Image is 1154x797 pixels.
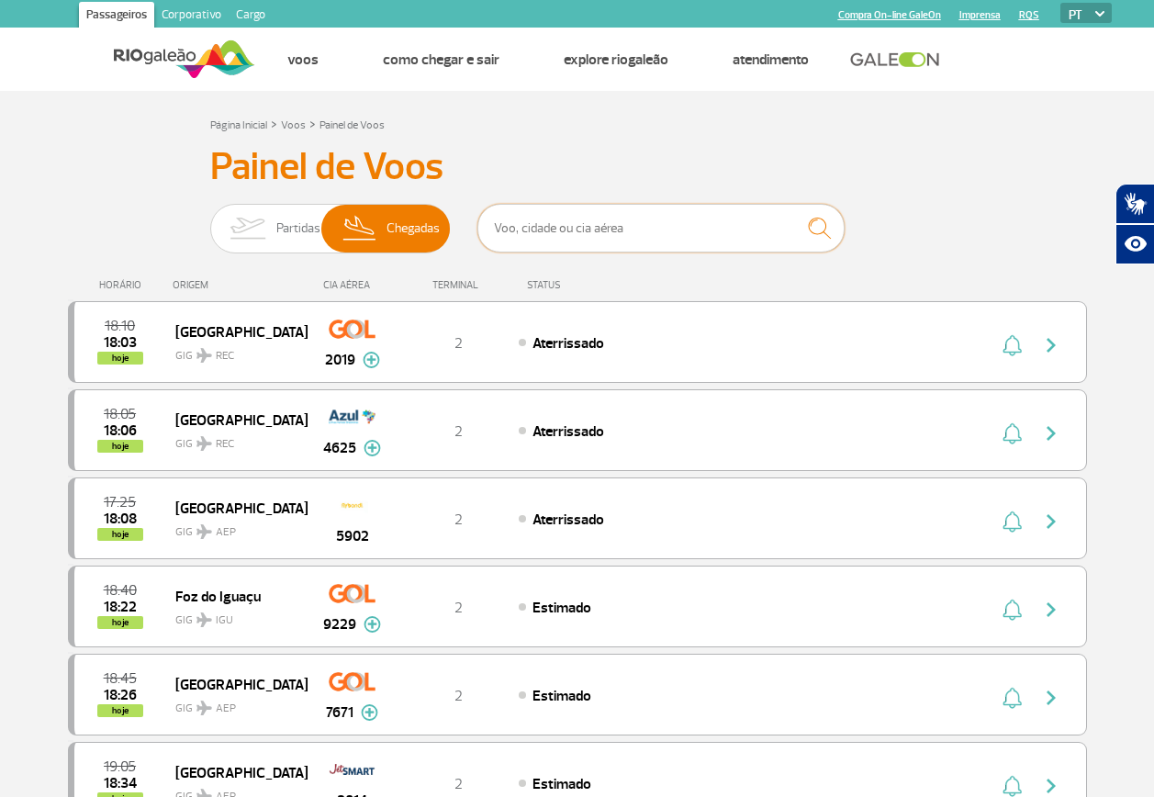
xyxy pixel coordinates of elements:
[326,702,353,724] span: 7671
[364,616,381,633] img: mais-info-painel-voo.svg
[454,511,463,529] span: 2
[104,672,137,685] span: 2025-08-25 18:45:00
[104,496,136,509] span: 2025-08-25 17:25:00
[454,599,463,617] span: 2
[105,320,135,332] span: 2025-08-25 18:10:00
[477,204,845,253] input: Voo, cidade ou cia aérea
[97,616,143,629] span: hoje
[216,701,236,717] span: AEP
[218,205,276,253] img: slider-embarque
[387,205,440,253] span: Chegadas
[196,612,212,627] img: destiny_airplane.svg
[154,2,229,31] a: Corporativo
[454,687,463,705] span: 2
[1003,775,1022,797] img: sino-painel-voo.svg
[196,701,212,715] img: destiny_airplane.svg
[104,689,137,702] span: 2025-08-25 18:26:00
[532,422,604,441] span: Aterrissado
[175,514,293,541] span: GIG
[175,496,293,520] span: [GEOGRAPHIC_DATA]
[1115,224,1154,264] button: Abrir recursos assistivos.
[532,334,604,353] span: Aterrissado
[333,205,387,253] img: slider-desembarque
[1003,511,1022,533] img: sino-painel-voo.svg
[361,704,378,721] img: mais-info-painel-voo.svg
[1003,599,1022,621] img: sino-painel-voo.svg
[281,118,306,132] a: Voos
[175,338,293,365] span: GIG
[173,279,307,291] div: ORIGEM
[307,279,398,291] div: CIA AÉREA
[175,760,293,784] span: [GEOGRAPHIC_DATA]
[1003,687,1022,709] img: sino-painel-voo.svg
[104,601,137,613] span: 2025-08-25 18:22:00
[196,524,212,539] img: destiny_airplane.svg
[271,113,277,134] a: >
[1040,599,1062,621] img: seta-direita-painel-voo.svg
[97,704,143,717] span: hoje
[104,760,136,773] span: 2025-08-25 19:05:00
[216,612,233,629] span: IGU
[309,113,316,134] a: >
[216,348,234,365] span: REC
[104,408,136,421] span: 2025-08-25 18:05:00
[1040,511,1062,533] img: seta-direita-painel-voo.svg
[1003,422,1022,444] img: sino-painel-voo.svg
[319,118,385,132] a: Painel de Voos
[323,613,356,635] span: 9229
[104,424,137,437] span: 2025-08-25 18:06:00
[364,440,381,456] img: mais-info-painel-voo.svg
[97,352,143,365] span: hoje
[175,602,293,629] span: GIG
[104,512,137,525] span: 2025-08-25 18:08:35
[104,336,137,349] span: 2025-08-25 18:03:46
[323,437,356,459] span: 4625
[73,279,174,291] div: HORÁRIO
[454,334,463,353] span: 2
[325,349,355,371] span: 2019
[564,51,668,69] a: Explore RIOgaleão
[216,524,236,541] span: AEP
[1115,184,1154,264] div: Plugin de acessibilidade da Hand Talk.
[1040,334,1062,356] img: seta-direita-painel-voo.svg
[210,118,267,132] a: Página Inicial
[97,528,143,541] span: hoje
[398,279,518,291] div: TERMINAL
[104,777,137,790] span: 2025-08-25 18:34:00
[196,436,212,451] img: destiny_airplane.svg
[175,426,293,453] span: GIG
[175,584,293,608] span: Foz do Iguaçu
[454,775,463,793] span: 2
[104,584,137,597] span: 2025-08-25 18:40:00
[518,279,667,291] div: STATUS
[229,2,273,31] a: Cargo
[79,2,154,31] a: Passageiros
[175,408,293,432] span: [GEOGRAPHIC_DATA]
[210,144,945,190] h3: Painel de Voos
[216,436,234,453] span: REC
[1040,687,1062,709] img: seta-direita-painel-voo.svg
[175,320,293,343] span: [GEOGRAPHIC_DATA]
[959,9,1001,21] a: Imprensa
[175,690,293,717] span: GIG
[287,51,319,69] a: Voos
[532,687,591,705] span: Estimado
[838,9,941,21] a: Compra On-line GaleOn
[175,672,293,696] span: [GEOGRAPHIC_DATA]
[97,440,143,453] span: hoje
[1019,9,1039,21] a: RQS
[454,422,463,441] span: 2
[1040,775,1062,797] img: seta-direita-painel-voo.svg
[1040,422,1062,444] img: seta-direita-painel-voo.svg
[363,352,380,368] img: mais-info-painel-voo.svg
[276,205,320,253] span: Partidas
[196,348,212,363] img: destiny_airplane.svg
[532,511,604,529] span: Aterrissado
[336,525,369,547] span: 5902
[532,775,591,793] span: Estimado
[1115,184,1154,224] button: Abrir tradutor de língua de sinais.
[733,51,809,69] a: Atendimento
[383,51,499,69] a: Como chegar e sair
[1003,334,1022,356] img: sino-painel-voo.svg
[532,599,591,617] span: Estimado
